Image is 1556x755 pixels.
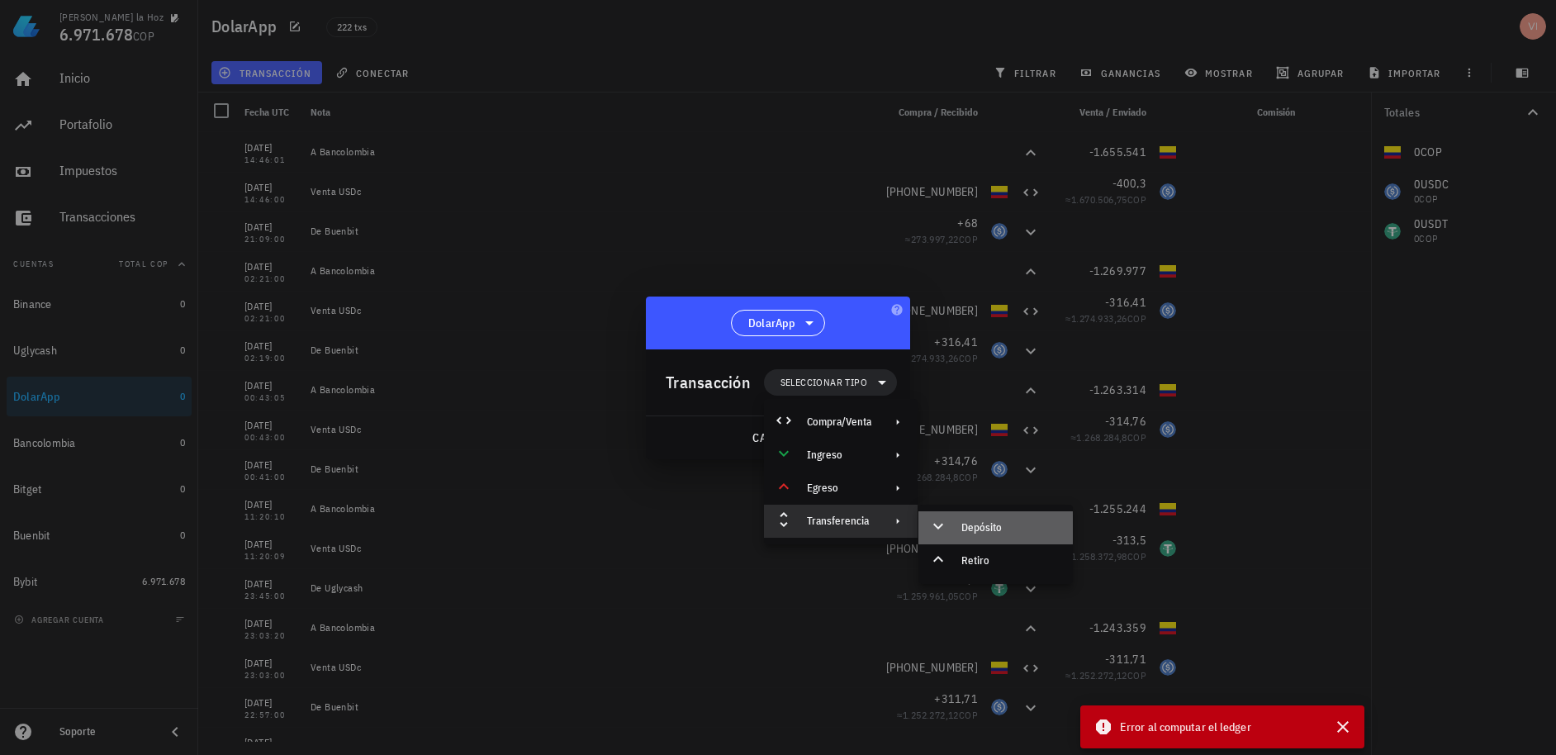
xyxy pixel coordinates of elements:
div: Egreso [807,482,871,495]
span: cancelar [752,430,814,445]
div: Depósito [961,521,1060,534]
span: Error al computar el ledger [1120,718,1251,736]
div: Transacción [666,369,751,396]
div: Compra/Venta [764,406,918,439]
div: Transferencia [807,515,871,528]
div: Transferencia [764,505,918,538]
span: Seleccionar tipo [780,374,867,391]
button: cancelar [745,423,820,453]
div: Ingreso [764,439,918,472]
div: Ingreso [807,449,871,462]
div: Retiro [961,554,1060,567]
span: DolarApp [748,315,795,331]
div: Egreso [764,472,918,505]
div: Compra/Venta [807,415,871,429]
